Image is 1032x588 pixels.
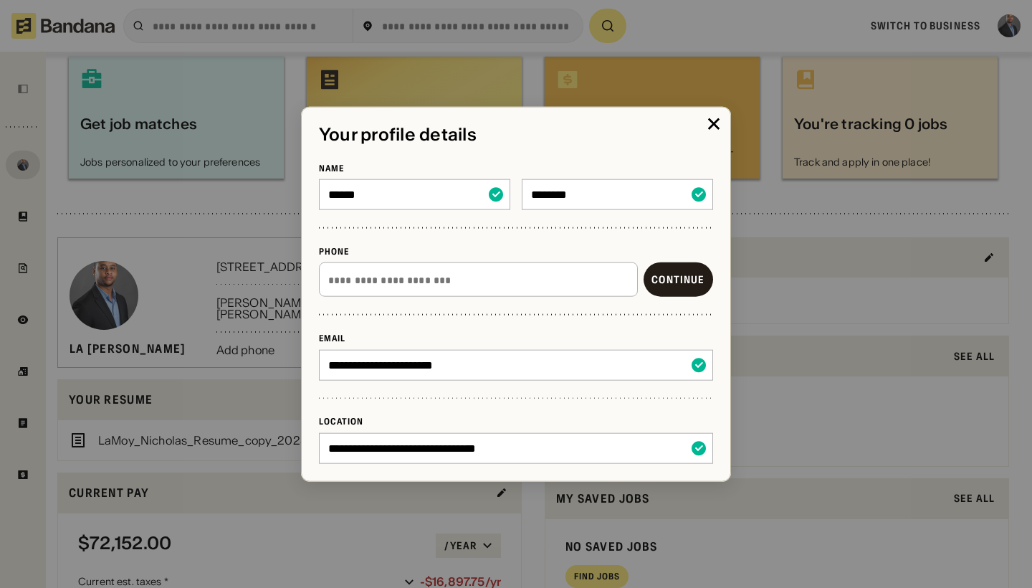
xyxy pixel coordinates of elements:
div: Continue [651,275,704,285]
div: Location [319,416,713,427]
div: Phone [319,246,713,257]
div: Email [319,333,713,344]
div: Name [319,162,713,174]
div: Your profile details [319,125,713,146]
